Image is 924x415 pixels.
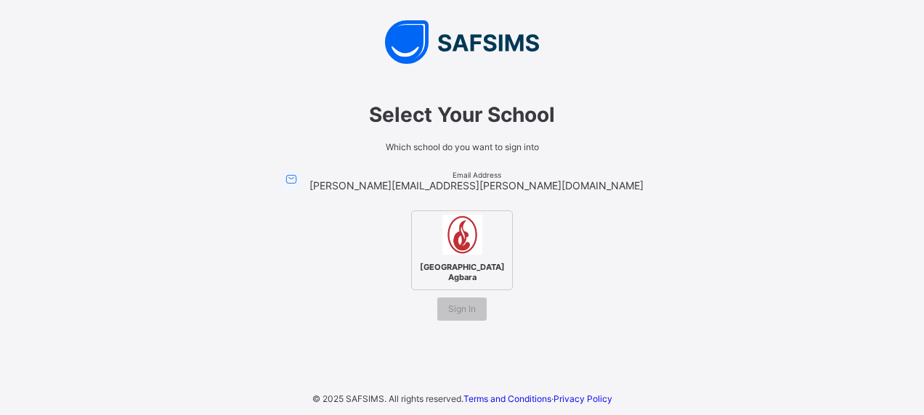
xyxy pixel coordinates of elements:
img: SAFSIMS Logo [244,20,680,64]
span: · [463,393,612,404]
span: [PERSON_NAME][EMAIL_ADDRESS][PERSON_NAME][DOMAIN_NAME] [309,179,644,192]
span: Sign In [448,303,476,314]
span: Select Your School [259,102,665,127]
span: [GEOGRAPHIC_DATA] Agbara [416,258,508,286]
span: © 2025 SAFSIMS. All rights reserved. [312,393,463,404]
span: Email Address [309,170,644,179]
a: Terms and Conditions [463,393,551,404]
span: Which school do you want to sign into [259,141,665,152]
a: Privacy Policy [554,393,612,404]
img: Corona Secondary School Agbara [442,215,482,255]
